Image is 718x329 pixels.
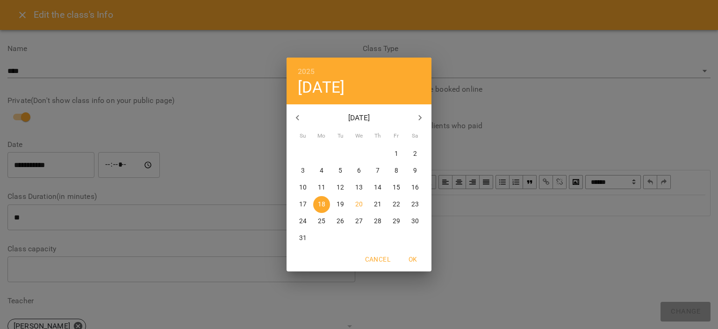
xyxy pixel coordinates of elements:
[411,200,419,209] p: 23
[313,196,330,213] button: 18
[313,213,330,230] button: 25
[294,179,311,196] button: 10
[388,196,405,213] button: 22
[398,251,428,268] button: OK
[294,213,311,230] button: 24
[369,162,386,179] button: 7
[411,217,419,226] p: 30
[374,200,381,209] p: 21
[299,183,307,192] p: 10
[318,200,325,209] p: 18
[337,183,344,192] p: 12
[298,78,345,97] button: [DATE]
[411,183,419,192] p: 16
[369,132,386,141] span: Th
[407,179,424,196] button: 16
[301,166,305,175] p: 3
[407,132,424,141] span: Sa
[332,196,349,213] button: 19
[393,183,400,192] p: 15
[413,149,417,159] p: 2
[351,162,367,179] button: 6
[388,146,405,162] button: 1
[388,213,405,230] button: 29
[361,251,394,268] button: Cancel
[332,213,349,230] button: 26
[338,166,342,175] p: 5
[402,254,424,265] span: OK
[355,217,363,226] p: 27
[393,200,400,209] p: 22
[395,149,398,159] p: 1
[332,179,349,196] button: 12
[369,196,386,213] button: 21
[374,217,381,226] p: 28
[318,183,325,192] p: 11
[351,196,367,213] button: 20
[369,213,386,230] button: 28
[299,217,307,226] p: 24
[294,132,311,141] span: Su
[294,162,311,179] button: 3
[365,254,390,265] span: Cancel
[294,230,311,247] button: 31
[388,132,405,141] span: Fr
[395,166,398,175] p: 8
[337,200,344,209] p: 19
[313,179,330,196] button: 11
[294,196,311,213] button: 17
[298,65,315,78] button: 2025
[407,196,424,213] button: 23
[332,132,349,141] span: Tu
[351,179,367,196] button: 13
[332,162,349,179] button: 5
[318,217,325,226] p: 25
[407,162,424,179] button: 9
[407,146,424,162] button: 2
[355,183,363,192] p: 13
[313,132,330,141] span: Mo
[355,200,363,209] p: 20
[351,132,367,141] span: We
[369,179,386,196] button: 14
[299,200,307,209] p: 17
[337,217,344,226] p: 26
[320,166,323,175] p: 4
[388,179,405,196] button: 15
[299,234,307,243] p: 31
[351,213,367,230] button: 27
[313,162,330,179] button: 4
[357,166,361,175] p: 6
[376,166,380,175] p: 7
[374,183,381,192] p: 14
[388,162,405,179] button: 8
[407,213,424,230] button: 30
[309,112,409,124] p: [DATE]
[393,217,400,226] p: 29
[413,166,417,175] p: 9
